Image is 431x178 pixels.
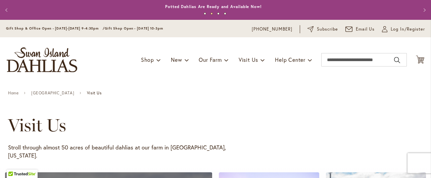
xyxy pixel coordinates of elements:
a: store logo [7,47,77,72]
button: 3 of 4 [217,12,220,15]
a: Log In/Register [382,26,425,33]
button: 2 of 4 [210,12,213,15]
span: Help Center [275,56,305,63]
span: Email Us [356,26,375,33]
span: Visit Us [239,56,258,63]
span: Log In/Register [391,26,425,33]
button: 4 of 4 [224,12,226,15]
button: Next [417,3,430,17]
p: Stroll through almost 50 acres of beautiful dahlias at our farm in [GEOGRAPHIC_DATA], [US_STATE]. [8,143,226,160]
a: [PHONE_NUMBER] [252,26,292,33]
a: Potted Dahlias Are Ready and Available Now! [165,4,262,9]
a: Email Us [345,26,375,33]
button: 1 of 4 [204,12,206,15]
span: Gift Shop Open - [DATE] 10-3pm [105,26,163,31]
a: Subscribe [307,26,338,33]
span: Our Farm [199,56,222,63]
span: Subscribe [317,26,338,33]
h1: Visit Us [8,115,403,135]
a: [GEOGRAPHIC_DATA] [31,91,74,95]
span: Gift Shop & Office Open - [DATE]-[DATE] 9-4:30pm / [6,26,105,31]
span: Visit Us [87,91,102,95]
button: Previous [1,3,14,17]
span: Shop [141,56,154,63]
span: New [171,56,182,63]
a: Home [8,91,18,95]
